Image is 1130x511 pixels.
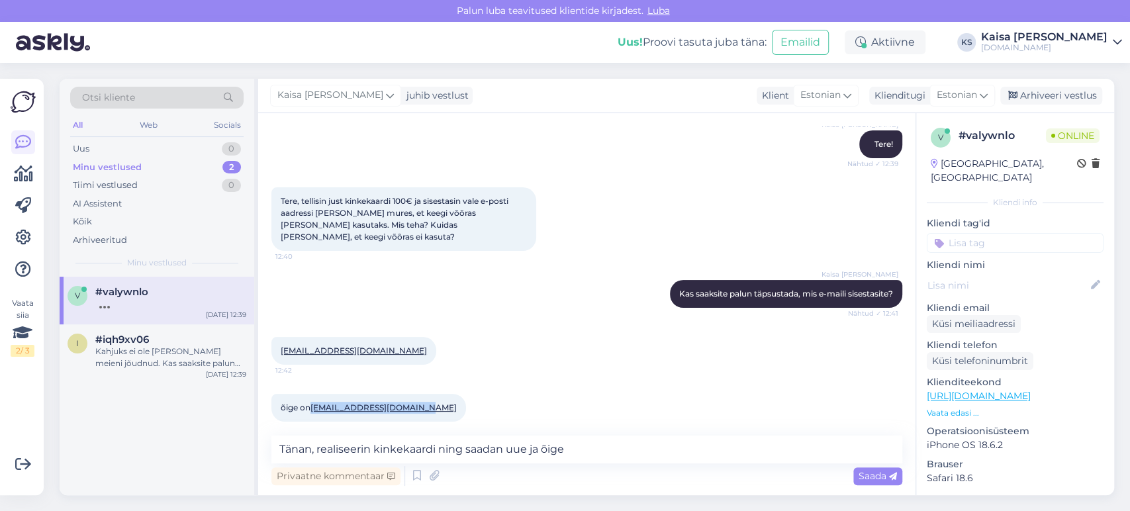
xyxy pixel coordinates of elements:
[206,369,246,379] div: [DATE] 12:39
[281,196,510,242] span: Tere, tellisin just kinkekaardi 100€ ja sisestasin vale e-posti aadressi [PERSON_NAME] mures, et ...
[927,457,1104,471] p: Brauser
[757,89,789,103] div: Klient
[931,157,1077,185] div: [GEOGRAPHIC_DATA], [GEOGRAPHIC_DATA]
[76,338,79,348] span: i
[70,116,85,134] div: All
[957,33,976,52] div: KS
[277,88,383,103] span: Kaisa [PERSON_NAME]
[137,116,160,134] div: Web
[927,424,1104,438] p: Operatsioonisüsteem
[679,289,893,299] span: Kas saaksite palun täpsustada, mis e-maili sisestasite?
[11,89,36,115] img: Askly Logo
[275,365,325,375] span: 12:42
[859,470,897,482] span: Saada
[927,471,1104,485] p: Safari 18.6
[927,233,1104,253] input: Lisa tag
[800,88,841,103] span: Estonian
[271,436,902,463] textarea: Tänan, realiseerin kinkekaardi ning saadan uue ja õige
[927,352,1033,370] div: Küsi telefoninumbrit
[618,36,643,48] b: Uus!
[95,346,246,369] div: Kahjuks ei ole [PERSON_NAME] meieni jõudnud. Kas saaksite palun kirja edastada [EMAIL_ADDRESS][DO...
[275,422,325,432] span: 12:42
[927,301,1104,315] p: Kliendi email
[82,91,135,105] span: Otsi kliente
[75,291,80,301] span: v
[772,30,829,55] button: Emailid
[73,197,122,210] div: AI Assistent
[927,216,1104,230] p: Kliendi tag'id
[222,179,241,192] div: 0
[73,179,138,192] div: Tiimi vestlused
[127,257,187,269] span: Minu vestlused
[981,42,1107,53] div: [DOMAIN_NAME]
[1046,128,1100,143] span: Online
[618,34,767,50] div: Proovi tasuta juba täna:
[927,407,1104,419] p: Vaata edasi ...
[927,438,1104,452] p: iPhone OS 18.6.2
[874,139,893,149] span: Tere!
[73,215,92,228] div: Kõik
[937,88,977,103] span: Estonian
[981,32,1122,53] a: Kaisa [PERSON_NAME][DOMAIN_NAME]
[927,338,1104,352] p: Kliendi telefon
[927,278,1088,293] input: Lisa nimi
[959,128,1046,144] div: # valywnlo
[11,345,34,357] div: 2 / 3
[981,32,1107,42] div: Kaisa [PERSON_NAME]
[95,334,149,346] span: #iqh9xv06
[275,252,325,261] span: 12:40
[401,89,469,103] div: juhib vestlust
[938,132,943,142] span: v
[848,308,898,318] span: Nähtud ✓ 12:41
[281,346,427,355] a: [EMAIL_ADDRESS][DOMAIN_NAME]
[643,5,674,17] span: Luba
[73,161,142,174] div: Minu vestlused
[1000,87,1102,105] div: Arhiveeri vestlus
[822,269,898,279] span: Kaisa [PERSON_NAME]
[95,286,148,298] span: #valywnlo
[222,142,241,156] div: 0
[847,159,898,169] span: Nähtud ✓ 12:39
[869,89,925,103] div: Klienditugi
[271,467,400,485] div: Privaatne kommentaar
[927,390,1031,402] a: [URL][DOMAIN_NAME]
[845,30,925,54] div: Aktiivne
[310,402,457,412] a: [EMAIL_ADDRESS][DOMAIN_NAME]
[73,142,89,156] div: Uus
[281,402,457,412] span: õige on
[927,197,1104,209] div: Kliendi info
[927,375,1104,389] p: Klienditeekond
[11,297,34,357] div: Vaata siia
[927,315,1021,333] div: Küsi meiliaadressi
[206,310,246,320] div: [DATE] 12:39
[222,161,241,174] div: 2
[927,258,1104,272] p: Kliendi nimi
[73,234,127,247] div: Arhiveeritud
[211,116,244,134] div: Socials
